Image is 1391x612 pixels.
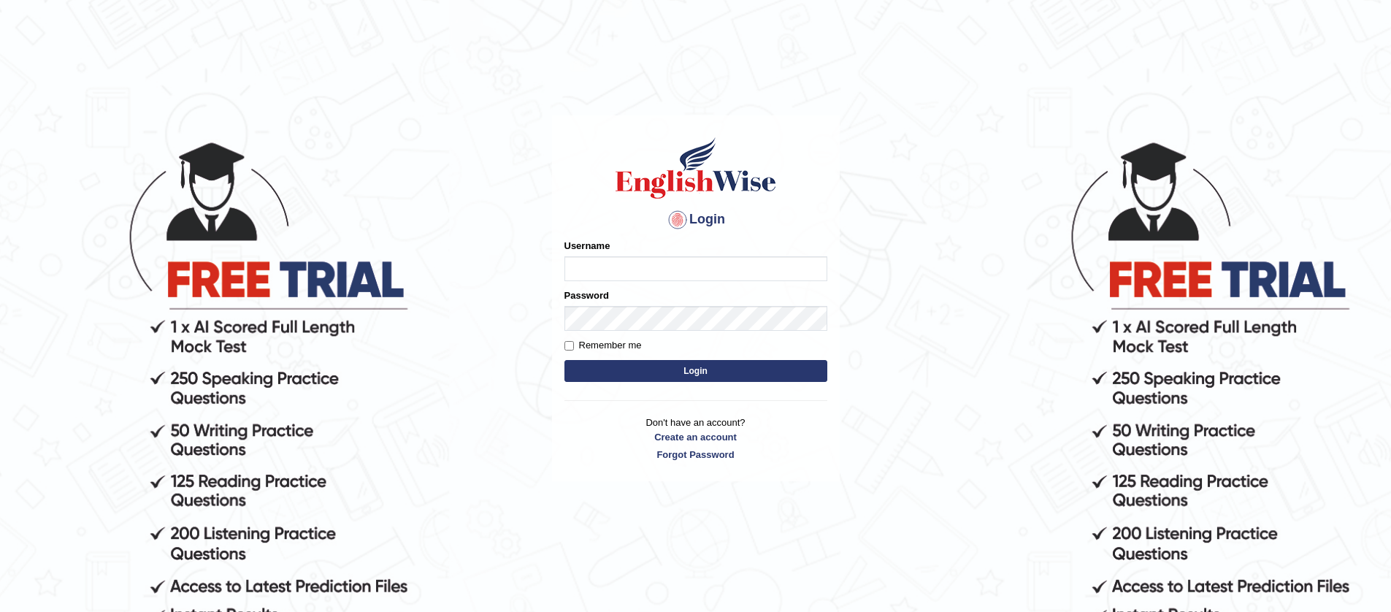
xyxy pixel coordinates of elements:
a: Create an account [564,430,827,444]
label: Password [564,288,609,302]
label: Username [564,239,610,253]
a: Forgot Password [564,448,827,462]
input: Remember me [564,341,574,351]
button: Login [564,360,827,382]
label: Remember me [564,338,642,353]
img: Logo of English Wise sign in for intelligent practice with AI [613,135,779,201]
h4: Login [564,208,827,232]
p: Don't have an account? [564,416,827,461]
